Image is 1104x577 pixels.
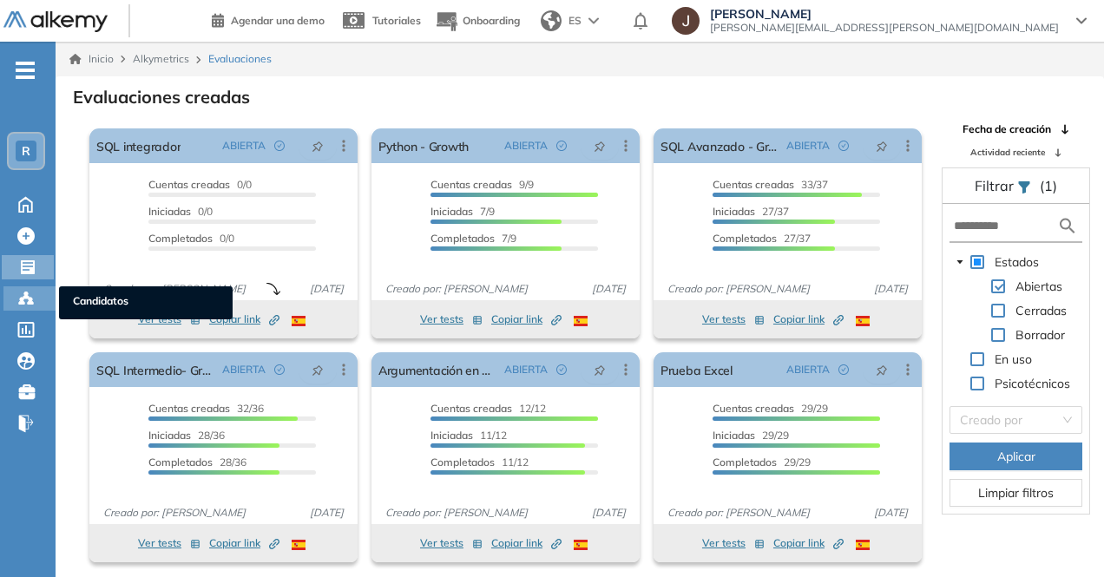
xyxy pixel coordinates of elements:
[950,443,1082,470] button: Aplicar
[660,128,779,163] a: SQL Avanzado - Growth
[299,132,337,160] button: pushpin
[710,21,1059,35] span: [PERSON_NAME][EMAIL_ADDRESS][PERSON_NAME][DOMAIN_NAME]
[430,456,529,469] span: 11/12
[96,128,181,163] a: SQL integrador
[209,533,279,554] button: Copiar link
[581,356,619,384] button: pushpin
[660,505,817,521] span: Creado por: [PERSON_NAME]
[430,429,507,442] span: 11/12
[138,533,200,554] button: Ver tests
[148,456,213,469] span: Completados
[1015,327,1065,343] span: Borrador
[702,309,765,330] button: Ver tests
[863,132,901,160] button: pushpin
[995,351,1032,367] span: En uso
[209,311,279,327] span: Copiar link
[713,178,794,191] span: Cuentas creadas
[541,10,562,31] img: world
[856,316,870,326] img: ESP
[660,352,733,387] a: Prueba Excel
[594,363,606,377] span: pushpin
[975,177,1017,194] span: Filtrar
[491,535,562,551] span: Copiar link
[209,535,279,551] span: Copiar link
[713,456,811,469] span: 29/29
[786,362,830,377] span: ABIERTA
[713,402,794,415] span: Cuentas creadas
[556,364,567,375] span: check-circle
[463,14,520,27] span: Onboarding
[148,205,191,218] span: Iniciadas
[713,456,777,469] span: Completados
[773,311,844,327] span: Copiar link
[148,429,225,442] span: 28/36
[585,505,633,521] span: [DATE]
[1012,300,1070,321] span: Cerradas
[148,205,213,218] span: 0/0
[148,232,234,245] span: 0/0
[504,138,548,154] span: ABIERTA
[430,205,495,218] span: 7/9
[773,535,844,551] span: Copiar link
[867,281,915,297] span: [DATE]
[504,362,548,377] span: ABIERTA
[378,281,535,297] span: Creado por: [PERSON_NAME]
[430,429,473,442] span: Iniciadas
[222,362,266,377] span: ABIERTA
[430,456,495,469] span: Completados
[138,309,200,330] button: Ver tests
[713,429,755,442] span: Iniciadas
[3,11,108,33] img: Logo
[773,309,844,330] button: Copiar link
[710,7,1059,21] span: [PERSON_NAME]
[22,144,30,158] span: R
[148,402,230,415] span: Cuentas creadas
[299,356,337,384] button: pushpin
[713,429,789,442] span: 29/29
[430,402,512,415] span: Cuentas creadas
[995,254,1039,270] span: Estados
[876,139,888,153] span: pushpin
[16,69,35,72] i: -
[991,252,1042,272] span: Estados
[73,293,219,312] span: Candidatos
[713,402,828,415] span: 29/29
[1012,276,1066,297] span: Abiertas
[148,456,246,469] span: 28/36
[378,352,497,387] a: Argumentación en negociaciones
[491,533,562,554] button: Copiar link
[372,14,421,27] span: Tutoriales
[978,483,1054,502] span: Limpiar filtros
[148,402,264,415] span: 32/36
[786,138,830,154] span: ABIERTA
[713,205,789,218] span: 27/37
[568,13,582,29] span: ES
[1015,303,1067,318] span: Cerradas
[69,51,114,67] a: Inicio
[430,205,473,218] span: Iniciadas
[970,146,1045,159] span: Actividad reciente
[303,281,351,297] span: [DATE]
[950,479,1082,507] button: Limpiar filtros
[991,349,1035,370] span: En uso
[73,87,250,108] h3: Evaluaciones creadas
[995,376,1070,391] span: Psicotécnicos
[713,205,755,218] span: Iniciadas
[292,316,306,326] img: ESP
[435,3,520,40] button: Onboarding
[702,533,765,554] button: Ver tests
[430,402,546,415] span: 12/12
[148,232,213,245] span: Completados
[378,505,535,521] span: Creado por: [PERSON_NAME]
[96,505,253,521] span: Creado por: [PERSON_NAME]
[292,540,306,550] img: ESP
[491,311,562,327] span: Copiar link
[713,178,828,191] span: 33/37
[581,132,619,160] button: pushpin
[867,505,915,521] span: [DATE]
[430,178,512,191] span: Cuentas creadas
[430,232,495,245] span: Completados
[378,128,469,163] a: Python - Growth
[876,363,888,377] span: pushpin
[713,232,777,245] span: Completados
